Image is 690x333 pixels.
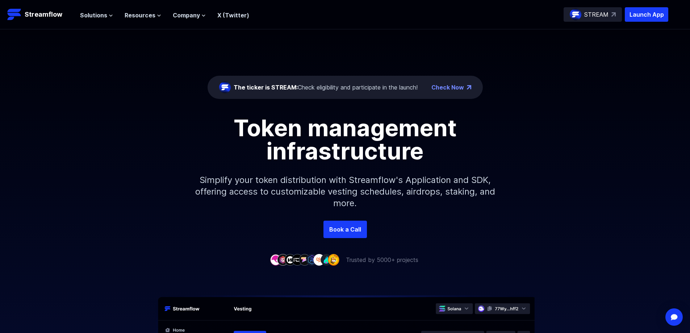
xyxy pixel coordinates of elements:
img: company-3 [284,254,296,265]
img: top-right-arrow.png [467,85,471,90]
div: Check eligibility and participate in the launch! [234,83,418,92]
span: Company [173,11,200,20]
p: STREAM [584,10,609,19]
img: streamflow-logo-circle.png [219,82,231,93]
img: company-7 [313,254,325,265]
a: Check Now [431,83,464,92]
img: company-9 [328,254,339,265]
img: company-8 [321,254,332,265]
button: Launch App [625,7,668,22]
img: company-1 [270,254,281,265]
h1: Token management infrastructure [182,116,508,163]
img: company-4 [292,254,303,265]
span: Solutions [80,11,107,20]
div: Open Intercom Messenger [665,308,683,326]
p: Streamflow [25,9,62,20]
img: top-right-arrow.svg [611,12,616,17]
p: Simplify your token distribution with Streamflow's Application and SDK, offering access to custom... [189,163,501,221]
img: Streamflow Logo [7,7,22,22]
a: X (Twitter) [217,12,249,19]
button: Solutions [80,11,113,20]
span: Resources [125,11,155,20]
img: company-5 [299,254,310,265]
a: STREAM [564,7,622,22]
p: Trusted by 5000+ projects [346,255,418,264]
a: Book a Call [323,221,367,238]
img: company-2 [277,254,289,265]
a: Streamflow [7,7,73,22]
img: streamflow-logo-circle.png [570,9,581,20]
button: Resources [125,11,161,20]
button: Company [173,11,206,20]
img: company-6 [306,254,318,265]
span: The ticker is STREAM: [234,84,298,91]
